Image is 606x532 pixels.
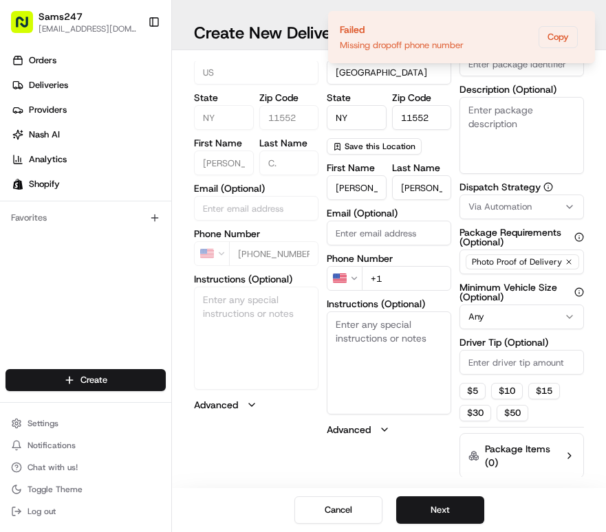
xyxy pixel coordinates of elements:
[396,496,484,524] button: Next
[229,241,318,266] input: Enter phone number
[327,138,422,155] button: Save this Location
[459,85,584,94] label: Description (Optional)
[472,256,562,267] span: Photo Proof of Delivery
[122,250,150,261] span: [DATE]
[294,496,382,524] button: Cancel
[194,93,254,102] label: State
[14,200,36,222] img: Andew Morris
[62,145,189,156] div: We're available if you need us!
[39,23,137,34] button: [EMAIL_ADDRESS][DOMAIN_NAME]
[459,433,584,478] button: Package Items (0)
[137,341,166,351] span: Pylon
[327,254,451,263] label: Phone Number
[194,22,346,44] h1: Create New Delivery
[29,153,67,166] span: Analytics
[43,250,111,261] span: [PERSON_NAME]
[327,163,387,173] label: First Name
[6,502,166,521] button: Log out
[392,105,452,130] input: Enter zip code
[194,151,254,175] input: Enter first name
[259,151,319,175] input: Enter last name
[459,228,584,247] label: Package Requirements (Optional)
[6,436,166,455] button: Notifications
[29,178,60,190] span: Shopify
[6,458,166,477] button: Chat with us!
[6,148,171,170] a: Analytics
[327,208,451,218] label: Email (Optional)
[340,23,464,36] div: Failed
[194,138,254,148] label: First Name
[28,506,56,517] span: Log out
[14,14,41,41] img: Nash
[14,237,36,259] img: Asif Zaman Khan
[392,163,452,173] label: Last Name
[459,405,491,421] button: $30
[6,49,171,71] a: Orders
[327,93,387,102] label: State
[29,54,56,67] span: Orders
[327,299,451,309] label: Instructions (Optional)
[28,418,58,429] span: Settings
[485,442,565,469] label: Package Items ( 0 )
[14,309,25,320] div: 📗
[116,309,127,320] div: 💻
[122,213,150,224] span: [DATE]
[468,201,532,213] span: Via Automation
[14,131,39,156] img: 1736555255976-a54dd68f-1ca7-489b-9aae-adbdc363a1c4
[111,302,226,326] a: 💻API Documentation
[327,423,451,436] button: Advanced
[114,250,119,261] span: •
[213,176,250,192] button: See all
[345,141,415,152] span: Save this Location
[459,350,584,375] input: Enter driver tip amount
[6,5,142,38] button: Sams247[EMAIL_ADDRESS][DOMAIN_NAME]
[497,405,528,421] button: $50
[12,179,23,190] img: Shopify logo
[29,104,67,116] span: Providers
[234,135,250,152] button: Start new chat
[327,423,371,436] label: Advanced
[259,105,319,130] input: Enter zip code
[259,138,319,148] label: Last Name
[29,79,68,91] span: Deliveries
[259,93,319,102] label: Zip Code
[28,440,76,451] span: Notifications
[491,383,523,399] button: $10
[62,131,226,145] div: Start new chat
[392,93,452,102] label: Zip Code
[362,266,451,291] input: Enter phone number
[194,60,318,85] input: Enter country
[36,89,227,103] input: Clear
[392,175,452,200] input: Enter last name
[327,221,451,245] input: Enter email address
[459,282,584,302] label: Minimum Vehicle Size (Optional)
[28,484,83,495] span: Toggle Theme
[459,182,584,192] label: Dispatch Strategy
[97,340,166,351] a: Powered byPylon
[539,26,578,48] button: Copy
[459,383,486,399] button: $5
[194,398,238,412] label: Advanced
[28,251,39,262] img: 1736555255976-a54dd68f-1ca7-489b-9aae-adbdc363a1c4
[14,179,92,190] div: Past conversations
[528,383,560,399] button: $15
[327,175,387,200] input: Enter first name
[6,124,171,146] a: Nash AI
[6,369,166,391] button: Create
[543,182,553,192] button: Dispatch Strategy
[43,213,111,224] span: [PERSON_NAME]
[459,195,584,219] button: Via Automation
[29,131,54,156] img: 4281594248423_2fcf9dad9f2a874258b8_72.png
[39,10,83,23] button: Sams247
[194,229,318,239] label: Phone Number
[194,105,254,130] input: Enter state
[6,207,166,229] div: Favorites
[194,274,318,284] label: Instructions (Optional)
[6,414,166,433] button: Settings
[574,232,584,242] button: Package Requirements (Optional)
[327,105,387,130] input: Enter state
[28,307,105,321] span: Knowledge Base
[194,196,318,221] input: Enter email address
